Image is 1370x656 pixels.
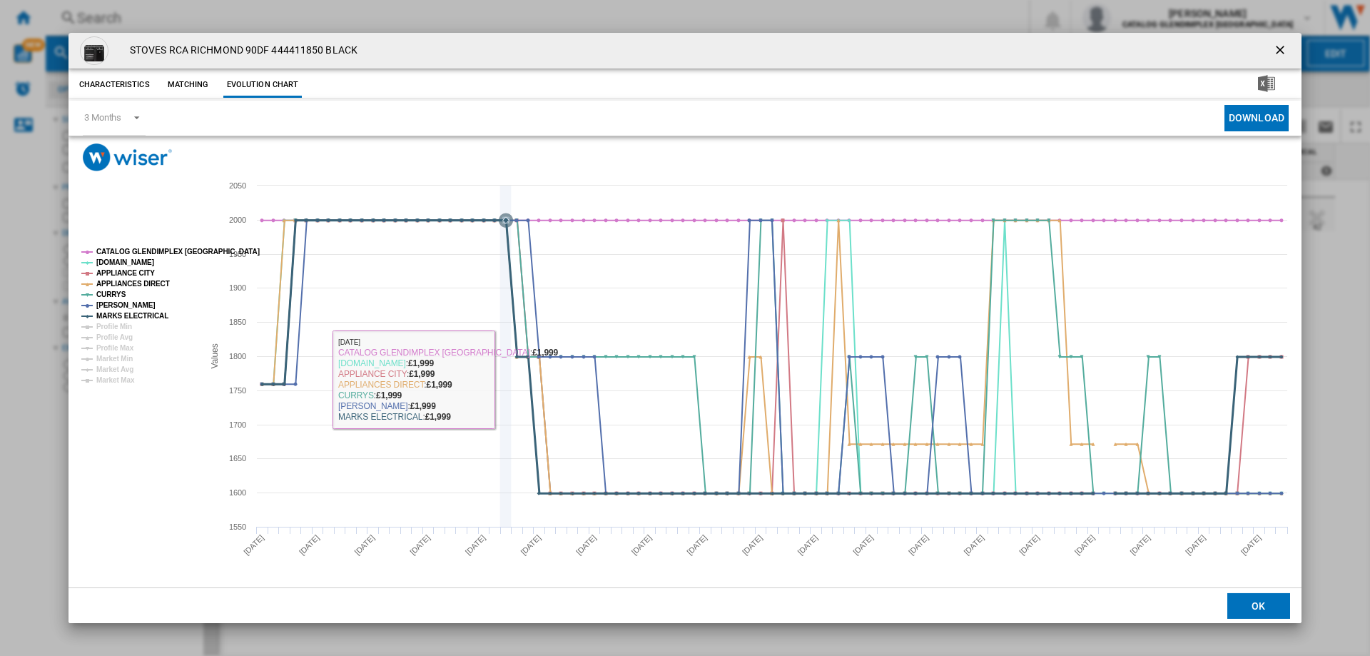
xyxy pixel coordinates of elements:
tspan: [DATE] [408,533,432,557]
button: Characteristics [76,72,153,98]
button: Download [1224,105,1289,131]
tspan: 1650 [229,454,246,463]
tspan: [DATE] [851,533,875,557]
button: Matching [157,72,220,98]
button: OK [1227,593,1290,619]
tspan: CURRYS [96,291,126,298]
tspan: [DATE] [1073,533,1097,557]
tspan: [DATE] [685,533,709,557]
tspan: [DATE] [796,533,820,557]
tspan: 1750 [229,386,246,395]
div: 3 Months [84,112,121,123]
tspan: [DATE] [1184,533,1207,557]
tspan: [DATE] [1239,533,1263,557]
tspan: APPLIANCES DIRECT [96,280,170,288]
tspan: MARKS ELECTRICAL [96,312,168,320]
tspan: 1800 [229,352,246,360]
tspan: 1700 [229,420,246,429]
tspan: APPLIANCE CITY [96,269,155,277]
tspan: Profile Min [96,323,132,330]
md-dialog: Product popup [68,33,1301,623]
tspan: 1900 [229,283,246,292]
ng-md-icon: getI18NText('BUTTONS.CLOSE_DIALOG') [1273,43,1290,60]
button: getI18NText('BUTTONS.CLOSE_DIALOG') [1267,36,1296,65]
button: Evolution chart [223,72,303,98]
tspan: [DATE] [352,533,376,557]
tspan: [DATE] [630,533,654,557]
tspan: CATALOG GLENDIMPLEX [GEOGRAPHIC_DATA] [96,248,260,256]
tspan: Market Avg [96,365,133,373]
tspan: Market Min [96,355,133,363]
tspan: [PERSON_NAME] [96,301,156,309]
tspan: [DATE] [907,533,930,557]
img: 112397785 [80,36,108,65]
tspan: 2000 [229,216,246,224]
tspan: [DATE] [962,533,985,557]
tspan: 1600 [229,488,246,497]
tspan: [DATE] [741,533,764,557]
tspan: [DATE] [242,533,265,557]
tspan: [DATE] [519,533,542,557]
tspan: 2050 [229,181,246,190]
tspan: [DATE] [574,533,598,557]
tspan: 1850 [229,318,246,326]
tspan: Market Max [96,376,135,384]
img: excel-24x24.png [1258,75,1275,92]
tspan: Values [210,343,220,368]
tspan: Profile Avg [96,333,133,341]
tspan: [DOMAIN_NAME] [96,258,154,266]
tspan: [DATE] [298,533,321,557]
button: Download in Excel [1235,72,1298,98]
tspan: [DATE] [1018,533,1041,557]
tspan: 1550 [229,523,246,531]
tspan: [DATE] [464,533,487,557]
tspan: Profile Max [96,344,134,352]
img: logo_wiser_300x94.png [83,143,172,171]
h4: STOVES RCA RICHMOND 90DF 444411850 BLACK [123,44,357,58]
tspan: [DATE] [1128,533,1152,557]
